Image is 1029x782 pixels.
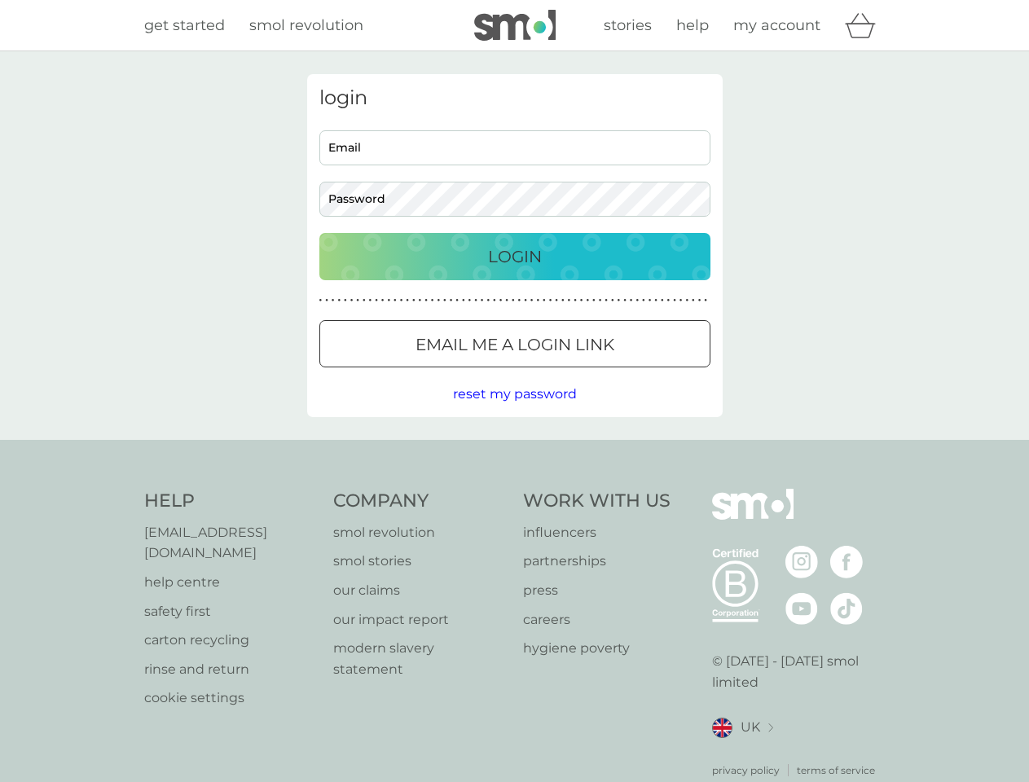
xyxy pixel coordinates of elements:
[455,297,459,305] p: ●
[599,297,602,305] p: ●
[549,297,552,305] p: ●
[381,297,385,305] p: ●
[733,16,820,34] span: my account
[523,551,671,572] a: partnerships
[543,297,546,305] p: ●
[406,297,409,305] p: ●
[412,297,416,305] p: ●
[350,297,354,305] p: ●
[605,297,608,305] p: ●
[768,723,773,732] img: select a new location
[523,638,671,659] p: hygiene poverty
[443,297,446,305] p: ●
[416,332,614,358] p: Email me a login link
[611,297,614,305] p: ●
[654,297,657,305] p: ●
[249,14,363,37] a: smol revolution
[785,592,818,625] img: visit the smol Youtube page
[363,297,366,305] p: ●
[797,762,875,778] a: terms of service
[387,297,390,305] p: ●
[333,609,507,630] a: our impact report
[450,297,453,305] p: ●
[785,546,818,578] img: visit the smol Instagram page
[630,297,633,305] p: ●
[642,297,645,305] p: ●
[319,297,323,305] p: ●
[712,718,732,738] img: UK flag
[741,717,760,738] span: UK
[144,688,318,709] a: cookie settings
[505,297,508,305] p: ●
[676,14,709,37] a: help
[369,297,372,305] p: ●
[333,580,507,601] a: our claims
[523,489,671,514] h4: Work With Us
[344,297,347,305] p: ●
[325,297,328,305] p: ●
[592,297,596,305] p: ●
[437,297,440,305] p: ●
[845,9,886,42] div: basket
[144,14,225,37] a: get started
[144,522,318,564] a: [EMAIL_ADDRESS][DOMAIN_NAME]
[698,297,701,305] p: ●
[679,297,683,305] p: ●
[394,297,397,305] p: ●
[512,297,515,305] p: ●
[424,297,428,305] p: ●
[319,86,710,110] h3: login
[474,297,477,305] p: ●
[667,297,671,305] p: ●
[144,601,318,622] a: safety first
[635,297,639,305] p: ●
[499,297,503,305] p: ●
[712,762,780,778] a: privacy policy
[481,297,484,305] p: ●
[618,297,621,305] p: ●
[493,297,496,305] p: ●
[332,297,335,305] p: ●
[453,386,577,402] span: reset my password
[530,297,534,305] p: ●
[400,297,403,305] p: ●
[523,522,671,543] a: influencers
[712,651,886,692] p: © [DATE] - [DATE] smol limited
[419,297,422,305] p: ●
[712,489,794,544] img: smol
[333,551,507,572] p: smol stories
[453,384,577,405] button: reset my password
[623,297,627,305] p: ●
[733,14,820,37] a: my account
[144,16,225,34] span: get started
[333,522,507,543] a: smol revolution
[692,297,695,305] p: ●
[661,297,664,305] p: ●
[319,320,710,367] button: Email me a login link
[144,572,318,593] p: help centre
[604,14,652,37] a: stories
[830,592,863,625] img: visit the smol Tiktok page
[356,297,359,305] p: ●
[523,609,671,630] a: careers
[333,638,507,679] a: modern slavery statement
[144,659,318,680] p: rinse and return
[144,630,318,651] p: carton recycling
[676,16,709,34] span: help
[333,489,507,514] h4: Company
[555,297,558,305] p: ●
[462,297,465,305] p: ●
[580,297,583,305] p: ●
[523,580,671,601] p: press
[574,297,577,305] p: ●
